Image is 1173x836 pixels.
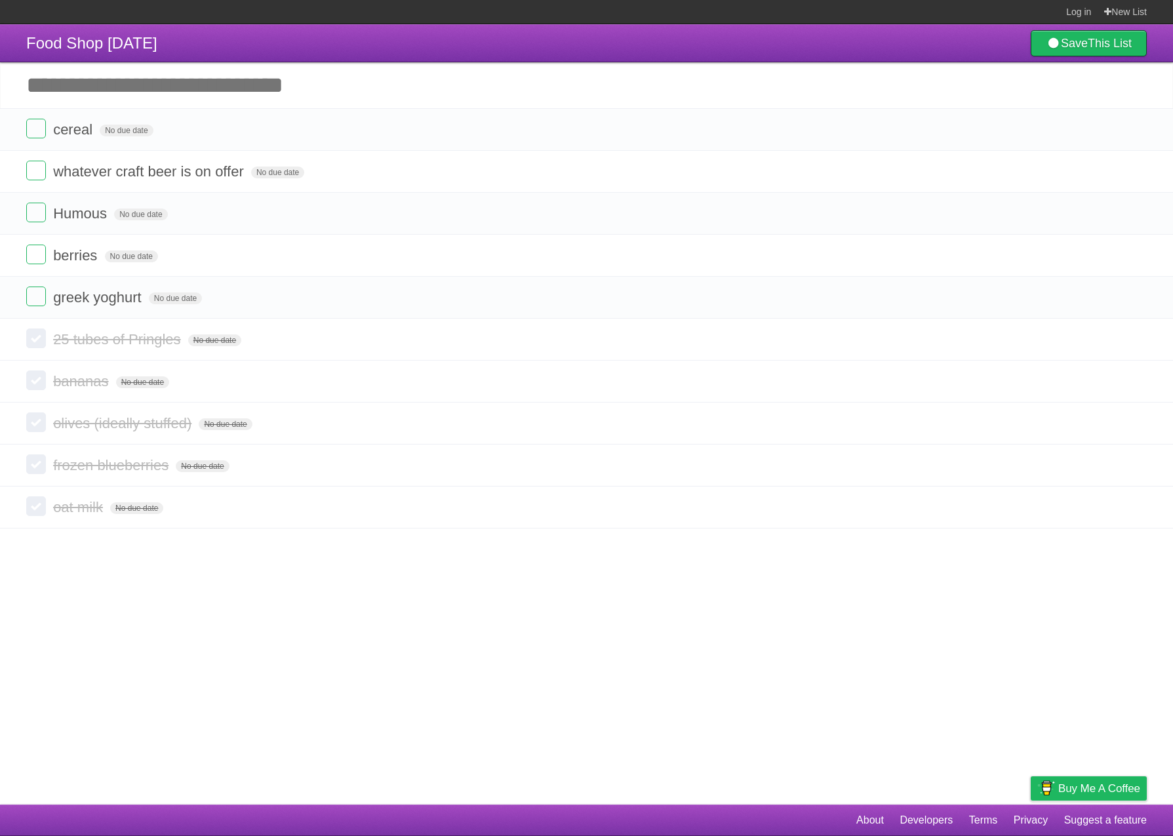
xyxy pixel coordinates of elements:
label: Done [26,412,46,432]
span: No due date [105,250,158,262]
label: Done [26,328,46,348]
span: cereal [53,121,96,138]
b: This List [1088,37,1132,50]
label: Done [26,203,46,222]
span: oat milk [53,499,106,515]
span: Humous [53,205,110,222]
label: Done [26,454,46,474]
a: Suggest a feature [1064,808,1147,833]
label: Done [26,161,46,180]
label: Done [26,370,46,390]
span: bananas [53,373,111,389]
a: Developers [900,808,953,833]
a: Privacy [1014,808,1048,833]
span: olives (ideally stuffed) [53,415,195,431]
span: frozen blueberries [53,457,172,473]
a: Terms [969,808,998,833]
label: Done [26,119,46,138]
span: No due date [199,418,252,430]
span: No due date [149,292,202,304]
span: No due date [176,460,229,472]
span: Food Shop [DATE] [26,34,157,52]
label: Done [26,287,46,306]
span: No due date [116,376,169,388]
label: Done [26,245,46,264]
span: No due date [114,209,167,220]
span: No due date [100,125,153,136]
span: whatever craft beer is on offer [53,163,247,180]
span: No due date [251,167,304,178]
label: Done [26,496,46,516]
span: Buy me a coffee [1058,777,1140,800]
span: greek yoghurt [53,289,145,306]
a: SaveThis List [1031,30,1147,56]
span: 25 tubes of Pringles [53,331,184,348]
span: berries [53,247,100,264]
a: Buy me a coffee [1031,776,1147,801]
a: About [856,808,884,833]
span: No due date [110,502,163,514]
img: Buy me a coffee [1037,777,1055,799]
span: No due date [188,334,241,346]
